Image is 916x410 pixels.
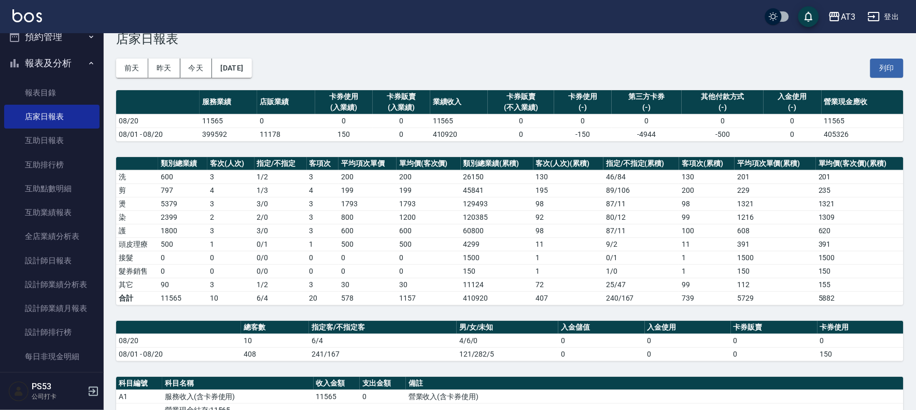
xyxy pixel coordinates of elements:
[614,91,679,102] div: 第三方卡券
[200,114,257,128] td: 11565
[457,334,558,347] td: 4/6/0
[735,278,816,291] td: 112
[307,197,339,210] td: 3
[162,390,314,403] td: 服務收入(含卡券使用)
[766,102,819,113] div: (-)
[558,347,644,361] td: 0
[818,334,904,347] td: 0
[731,321,817,334] th: 卡券販賣
[339,237,397,251] td: 500
[533,251,603,264] td: 1
[116,334,241,347] td: 08/20
[207,251,254,264] td: 0
[461,157,533,171] th: 類別總業績(累積)
[339,170,397,183] td: 200
[679,224,735,237] td: 100
[645,347,731,361] td: 0
[612,128,682,141] td: -4944
[207,183,254,197] td: 4
[430,90,488,115] th: 業績收入
[307,210,339,224] td: 3
[490,102,552,113] div: (不入業績)
[339,157,397,171] th: 平均項次單價
[461,278,533,291] td: 11124
[212,59,251,78] button: [DATE]
[682,114,764,128] td: 0
[148,59,180,78] button: 昨天
[822,128,904,141] td: 405326
[735,197,816,210] td: 1321
[870,59,904,78] button: 列印
[457,347,558,361] td: 121/282/5
[735,251,816,264] td: 1500
[255,210,307,224] td: 2 / 0
[241,334,309,347] td: 10
[533,210,603,224] td: 92
[679,278,735,291] td: 99
[257,128,315,141] td: 11178
[679,157,735,171] th: 客項次(累積)
[816,264,904,278] td: 150
[32,392,84,401] p: 公司打卡
[397,157,461,171] th: 單均價(客次價)
[339,278,397,291] td: 30
[8,381,29,402] img: Person
[822,114,904,128] td: 11565
[554,128,612,141] td: -150
[116,157,904,305] table: a dense table
[255,291,307,305] td: 6/4
[735,183,816,197] td: 229
[397,183,461,197] td: 199
[207,210,254,224] td: 2
[397,224,461,237] td: 600
[558,321,644,334] th: 入金儲值
[841,10,855,23] div: AT3
[679,264,735,278] td: 1
[116,59,148,78] button: 前天
[735,237,816,251] td: 391
[533,278,603,291] td: 72
[339,251,397,264] td: 0
[255,183,307,197] td: 1 / 3
[339,224,397,237] td: 600
[816,170,904,183] td: 201
[309,347,457,361] td: 241/167
[798,6,819,27] button: save
[603,157,679,171] th: 指定/不指定(累積)
[679,197,735,210] td: 98
[457,321,558,334] th: 男/女/未知
[207,291,254,305] td: 10
[318,91,370,102] div: 卡券使用
[200,128,257,141] td: 399592
[461,291,533,305] td: 410920
[32,381,84,392] h5: PS53
[4,249,100,273] a: 設計師日報表
[603,237,679,251] td: 9 / 2
[4,224,100,248] a: 全店業績分析表
[822,90,904,115] th: 營業現金應收
[684,91,761,102] div: 其他付款方式
[307,170,339,183] td: 3
[4,273,100,296] a: 設計師業績分析表
[116,90,904,142] table: a dense table
[116,114,200,128] td: 08/20
[397,237,461,251] td: 500
[315,128,373,141] td: 150
[614,102,679,113] div: (-)
[207,157,254,171] th: 客次(人次)
[533,224,603,237] td: 98
[461,183,533,197] td: 45841
[307,264,339,278] td: 0
[255,278,307,291] td: 1 / 2
[533,237,603,251] td: 11
[158,291,207,305] td: 11565
[397,264,461,278] td: 0
[397,210,461,224] td: 1200
[158,183,207,197] td: 797
[684,102,761,113] div: (-)
[4,296,100,320] a: 設計師業績月報表
[397,197,461,210] td: 1793
[533,170,603,183] td: 130
[679,210,735,224] td: 99
[158,197,207,210] td: 5379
